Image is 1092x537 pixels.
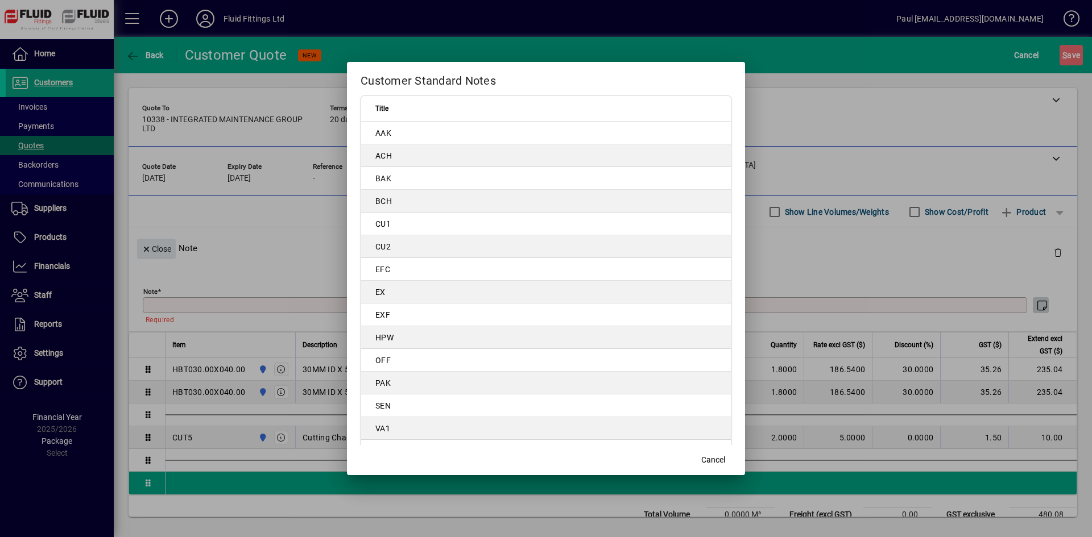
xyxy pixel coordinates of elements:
td: EFC [361,258,731,281]
td: EXF [361,303,731,326]
span: Cancel [701,454,725,466]
td: VA1 [361,417,731,440]
td: CU1 [361,213,731,235]
td: VAL [361,440,731,463]
td: AAK [361,122,731,144]
td: EX [361,281,731,303]
td: ACH [361,144,731,167]
span: Title [375,102,388,115]
td: BAK [361,167,731,190]
td: BCH [361,190,731,213]
td: SEN [361,394,731,417]
h2: Customer Standard Notes [347,62,745,95]
td: CU2 [361,235,731,258]
td: OFF [361,349,731,372]
td: HPW [361,326,731,349]
td: PAK [361,372,731,394]
button: Cancel [695,450,731,471]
